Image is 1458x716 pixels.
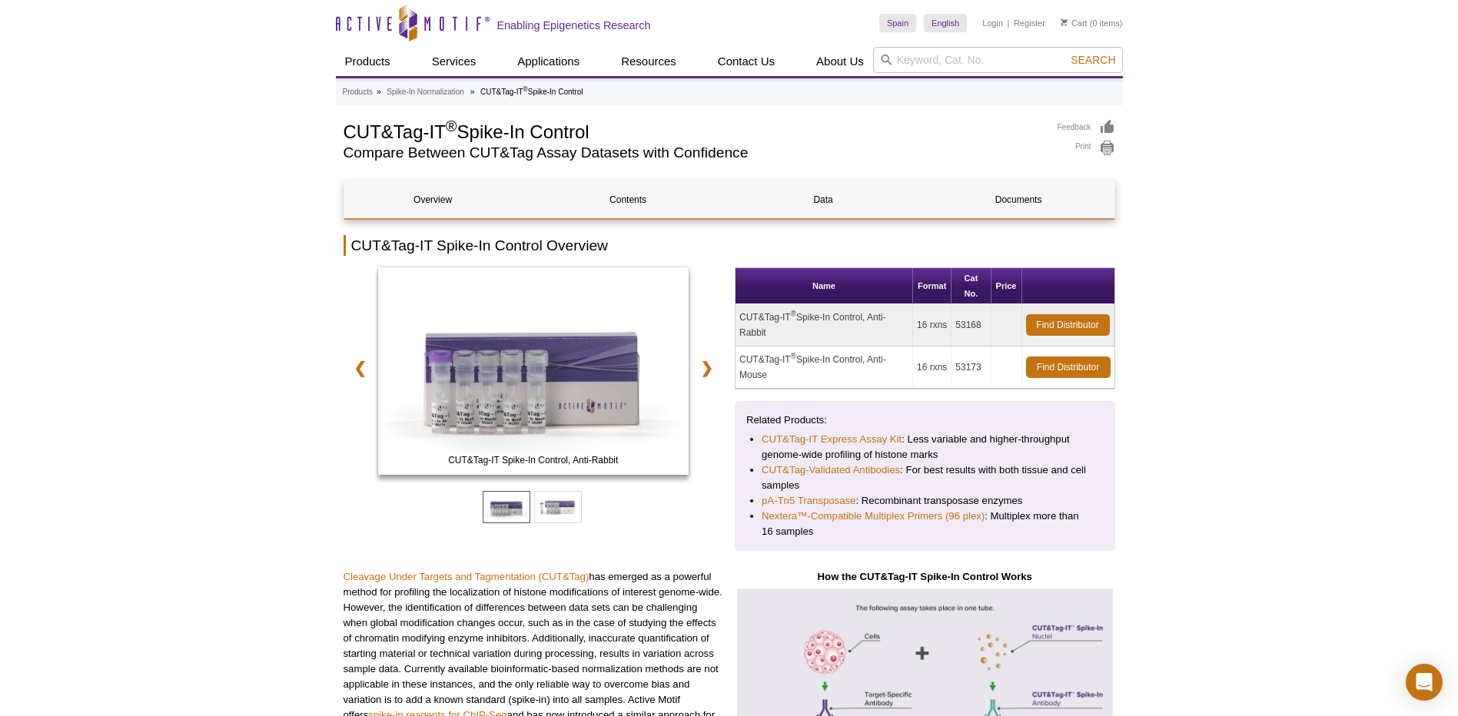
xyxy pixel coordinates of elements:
[762,462,1088,493] li: : For best results with both tissue and cell samples
[1061,14,1123,32] li: (0 items)
[423,47,486,76] a: Services
[381,452,686,468] span: CUT&Tag-IT Spike-In Control, Anti-Rabbit
[1026,356,1111,378] a: Find Distributor
[377,88,381,96] li: »
[446,118,457,134] sup: ®
[378,267,689,475] img: CUT&Tag-IT Spike-In Control, Anti-Rabbit
[873,47,1123,73] input: Keyword, Cat. No.
[1406,664,1443,701] div: Open Intercom Messenger
[952,346,991,389] td: 53173
[924,14,967,32] a: English
[982,18,1003,28] a: Login
[1066,53,1120,67] button: Search
[913,268,952,304] th: Format
[1058,140,1115,157] a: Print
[762,493,1088,509] li: : Recombinant transposase enzymes
[762,432,1088,462] li: : Less variable and higher-throughput genome-wide profiling of histone marks
[791,310,796,318] sup: ®
[344,181,522,218] a: Overview
[470,88,475,96] li: »
[913,346,952,389] td: 16 rxns
[480,88,583,96] li: CUT&Tag-IT Spike-In Control
[709,47,784,76] a: Contact Us
[736,346,913,389] td: CUT&Tag-IT Spike-In Control, Anti-Mouse
[1026,314,1110,336] a: Find Distributor
[508,47,589,76] a: Applications
[523,85,528,93] sup: ®
[612,47,686,76] a: Resources
[344,235,1115,256] h2: CUT&Tag-IT Spike-In Control Overview
[736,304,913,346] td: CUT&Tag-IT Spike-In Control, Anti-Rabbit
[762,432,902,447] a: CUT&Tag-IT Express Assay Kit
[387,85,464,99] a: Spike-In Normalization
[952,304,991,346] td: 53168
[336,47,400,76] a: Products
[344,571,590,582] a: Cleavage Under Targets and Tagmentation (CUT&Tag)
[690,350,723,386] a: ❯
[344,350,377,386] a: ❮
[1071,54,1115,66] span: Search
[344,119,1042,142] h1: CUT&Tag-IT Spike-In Control
[952,268,991,304] th: Cat No.
[1061,18,1068,26] img: Your Cart
[818,571,1032,582] strong: How the CUT&Tag-IT Spike-In Control Works
[1058,119,1115,136] a: Feedback
[540,181,717,218] a: Contents
[1014,18,1045,28] a: Register
[746,413,1104,428] p: Related Products:
[497,18,651,32] h2: Enabling Epigenetics Research
[879,14,916,32] a: Spain
[735,181,912,218] a: Data
[736,268,913,304] th: Name
[344,146,1042,160] h2: Compare Between CUT&Tag Assay Datasets with Confidence
[378,267,689,479] a: CUT&Tag-IT Spike-In Control, Anti-Mouse
[762,509,985,524] a: Nextera™-Compatible Multiplex Primers (96 plex)
[762,462,900,478] a: CUT&Tag-Validated Antibodies
[991,268,1022,304] th: Price
[913,304,952,346] td: 16 rxns
[807,47,873,76] a: About Us
[762,493,855,509] a: pA-Tn5 Transposase
[1008,14,1010,32] li: |
[762,509,1088,539] li: : Multiplex more than 16 samples
[930,181,1108,218] a: Documents
[791,352,796,360] sup: ®
[1061,18,1088,28] a: Cart
[343,85,373,99] a: Products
